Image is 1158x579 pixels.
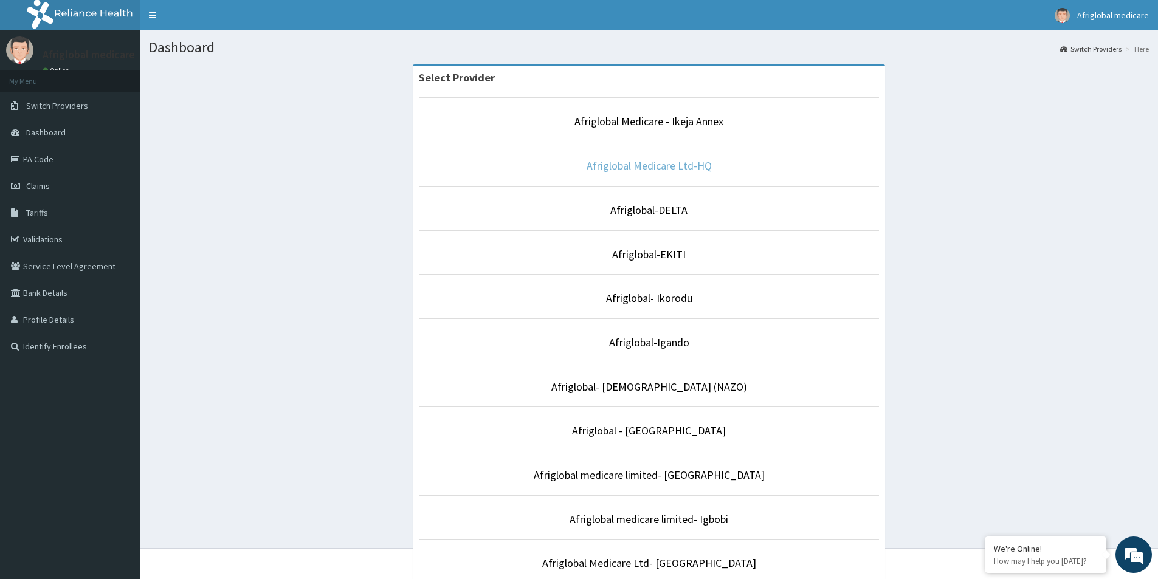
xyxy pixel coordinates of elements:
a: Afriglobal-EKITI [612,247,686,261]
a: Afriglobal Medicare Ltd- [GEOGRAPHIC_DATA] [542,556,756,570]
a: Switch Providers [1060,44,1122,54]
a: Afriglobal-DELTA [610,203,688,217]
img: User Image [6,36,33,64]
a: Online [43,66,72,75]
a: Afriglobal medicare limited- [GEOGRAPHIC_DATA] [534,468,765,482]
a: Afriglobal Medicare Ltd-HQ [587,159,712,173]
p: How may I help you today? [994,556,1097,566]
strong: Select Provider [419,70,495,84]
span: Switch Providers [26,100,88,111]
span: Dashboard [26,127,66,138]
a: Afriglobal-Igando [609,335,689,349]
a: Afriglobal- Ikorodu [606,291,692,305]
img: User Image [1055,8,1070,23]
span: Claims [26,180,50,191]
h1: Dashboard [149,39,1149,55]
li: Here [1123,44,1149,54]
div: We're Online! [994,543,1097,554]
a: Afriglobal Medicare - Ikeja Annex [574,114,723,128]
a: Afriglobal- [DEMOGRAPHIC_DATA] (NAZO) [551,380,747,394]
a: Afriglobal - [GEOGRAPHIC_DATA] [572,423,726,437]
span: Afriglobal medicare [1077,10,1149,21]
a: Afriglobal medicare limited- Igbobi [570,512,728,526]
span: Tariffs [26,207,48,218]
p: Afriglobal medicare [43,49,135,60]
